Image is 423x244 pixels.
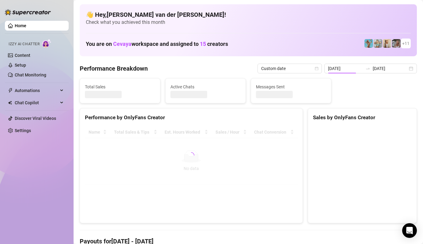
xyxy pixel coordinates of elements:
span: to [365,66,370,71]
img: Chat Copilot [8,101,12,105]
img: Natalia [392,39,401,48]
h4: 👋 Hey, [PERSON_NAME] van der [PERSON_NAME] ! [86,10,411,19]
div: Performance by OnlyFans Creator [85,113,298,122]
img: Megan [383,39,391,48]
span: loading [187,151,196,159]
span: Izzy AI Chatter [9,41,40,47]
img: AI Chatter [42,39,51,48]
span: Chat Copilot [15,98,58,108]
img: logo-BBDzfeDw.svg [5,9,51,15]
a: Chat Monitoring [15,72,46,77]
span: Messages Sent [256,83,326,90]
span: Check what you achieved this month [86,19,411,26]
a: Content [15,53,30,58]
div: Sales by OnlyFans Creator [313,113,412,122]
span: calendar [315,67,318,70]
h1: You are on workspace and assigned to creators [86,41,228,47]
a: Settings [15,128,31,133]
a: Discover Viral Videos [15,116,56,121]
img: Dominis [364,39,373,48]
span: thunderbolt [8,88,13,93]
span: Cevaya [113,41,131,47]
span: Automations [15,86,58,95]
input: End date [373,65,408,72]
span: Active Chats [170,83,241,90]
div: Open Intercom Messenger [402,223,417,238]
span: + 11 [402,40,410,47]
span: Custom date [261,64,318,73]
input: Start date [328,65,363,72]
span: swap-right [365,66,370,71]
img: Olivia [374,39,382,48]
span: 15 [200,41,206,47]
h4: Performance Breakdown [80,64,148,73]
a: Setup [15,63,26,68]
span: Total Sales [85,83,155,90]
a: Home [15,23,26,28]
